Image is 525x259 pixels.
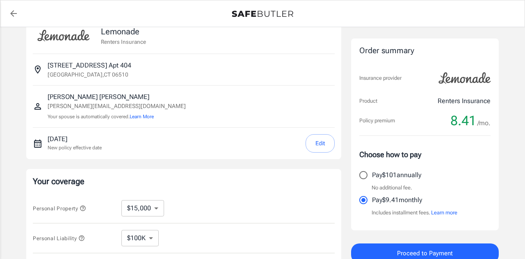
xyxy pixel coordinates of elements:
p: Your spouse is automatically covered. [48,113,186,121]
p: New policy effective date [48,144,102,151]
button: Edit [306,134,335,153]
svg: Insured address [33,65,43,74]
span: 8.41 [450,113,476,129]
img: Lemonade [33,24,94,47]
a: back to quotes [5,5,22,22]
p: Lemonade [101,25,146,38]
p: [PERSON_NAME] [PERSON_NAME] [48,92,186,102]
p: No additional fee. [372,184,412,192]
p: Includes installment fees. [372,209,457,217]
p: [DATE] [48,134,102,144]
img: Lemonade [434,67,495,90]
p: [GEOGRAPHIC_DATA] , CT 06510 [48,70,128,79]
svg: New policy start date [33,139,43,149]
p: Policy premium [359,117,395,125]
button: Personal Liability [33,233,85,243]
p: Renters Insurance [438,96,491,106]
svg: Insured person [33,101,43,111]
div: Order summary [359,45,491,57]
span: Personal Liability [33,235,85,241]
button: Learn More [130,113,154,120]
button: Learn more [431,209,457,217]
p: Renters Insurance [101,38,146,46]
p: Insurance provider [359,74,402,82]
p: Your coverage [33,176,335,187]
img: Back to quotes [232,11,293,17]
p: Pay $9.41 monthly [372,195,422,205]
span: /mo. [477,117,491,129]
p: Pay $101 annually [372,170,421,180]
span: Proceed to Payment [397,248,453,259]
span: Personal Property [33,205,86,212]
p: [PERSON_NAME][EMAIL_ADDRESS][DOMAIN_NAME] [48,102,186,110]
p: Choose how to pay [359,149,491,160]
button: Personal Property [33,203,86,213]
p: Product [359,97,377,105]
p: [STREET_ADDRESS] Apt 404 [48,61,131,70]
